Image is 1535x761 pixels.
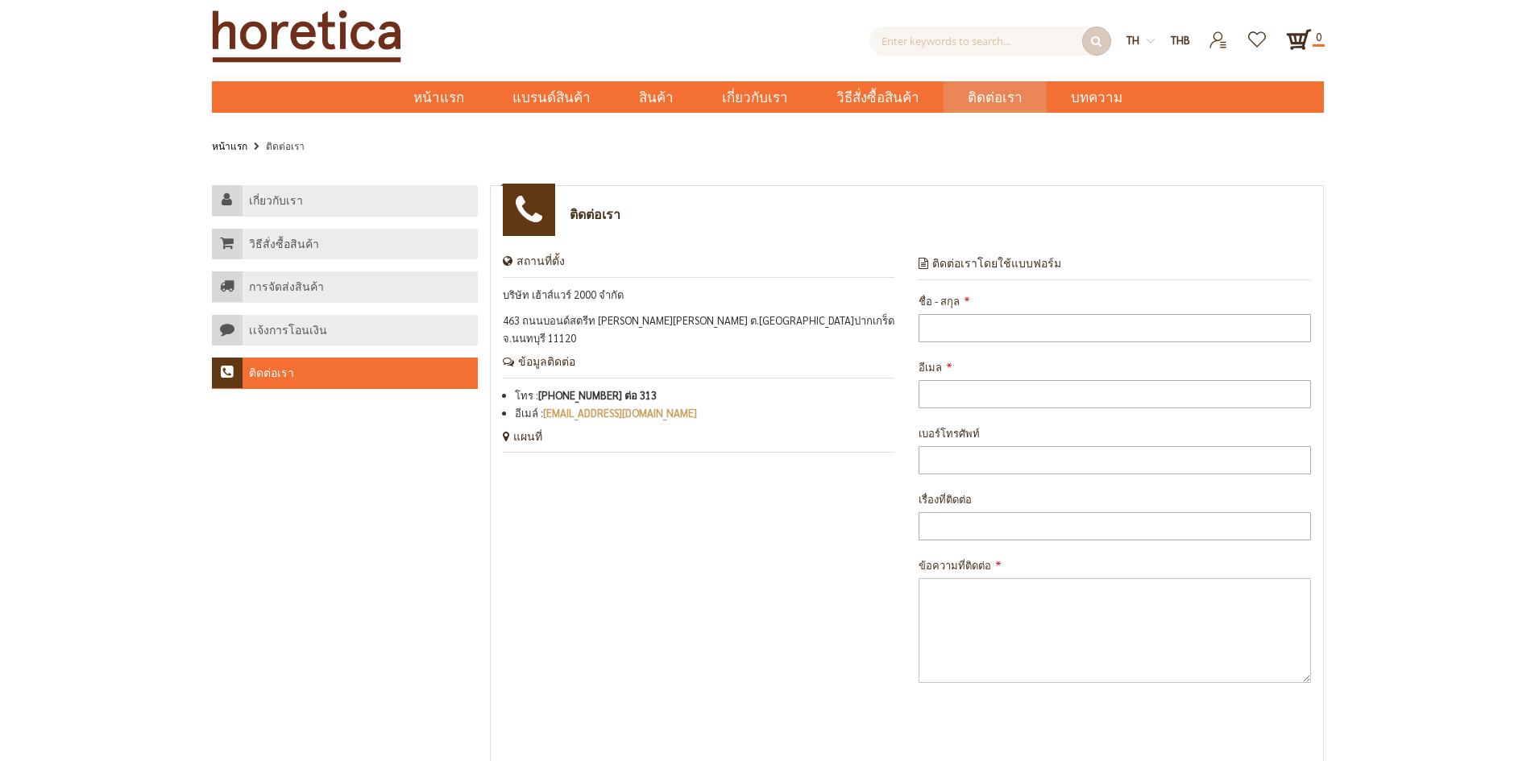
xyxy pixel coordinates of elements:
a: เกี่ยวกับเรา [212,185,478,217]
a: หน้าแรก [212,137,247,155]
a: หน้าแรก [389,81,488,113]
strong: ติดต่อเรา [266,139,305,152]
h4: สถานที่ตั้ง [503,254,895,278]
li: โทร : [515,387,895,404]
h4: เเจ้งการโอนเงิน [249,324,327,338]
a: ติดต่อเรา [944,81,1047,113]
a: วิธีสั่งซื้อสินค้า [812,81,944,113]
a: เกี่ยวกับเรา [698,81,812,113]
span: บทความ [1071,81,1122,114]
a: แบรนด์สินค้า [488,81,615,113]
span: แบรนด์สินค้า [512,81,591,114]
iframe: reCAPTCHA [919,706,1107,755]
a: [PHONE_NUMBER] ต่อ 313 [538,388,657,402]
span: THB [1171,33,1190,47]
a: วิธีสั่งซื้อสินค้า [212,229,478,260]
h1: ติดต่อเรา [570,206,620,222]
img: Horetica.com [212,10,401,63]
p: 463 ถนนบอนด์สตรีท [PERSON_NAME][PERSON_NAME] ต.[GEOGRAPHIC_DATA]ปากเกร็ด จ.นนทบุรี 11120 [503,312,895,347]
span: หน้าแรก [413,87,464,108]
span: 0 [1313,27,1325,47]
span: ชื่อ - สกุล [919,294,960,308]
a: สินค้า [615,81,698,113]
p: บริษัท เฮ้าส์แวร์ 2000 จำกัด [503,286,895,304]
h4: ติดต่อเรา [249,366,294,381]
span: ข้อความที่ติดต่อ [919,558,991,572]
a: รายการโปรด [1238,27,1278,40]
h4: วิธีสั่งซื้อสินค้า [249,238,319,252]
img: dropdown-icon.svg [1147,37,1155,45]
a: บทความ [1047,81,1147,113]
span: เบอร์โทรศัพท์ [919,426,980,440]
span: ติดต่อเรา [968,81,1023,114]
a: [EMAIL_ADDRESS][DOMAIN_NAME] [543,406,697,420]
li: อีเมล์ : [515,404,895,422]
span: อีเมล [919,360,942,374]
a: ติดต่อเรา [212,358,478,389]
a: การจัดส่งสินค้า [212,271,478,303]
h4: ติดต่อเราโดยใช้แบบฟอร์ม [919,257,1311,280]
h4: แผนที่ [503,430,895,453]
a: เข้าสู่ระบบ [1199,27,1238,40]
span: เรื่องที่ติดต่อ [919,492,972,506]
span: สินค้า [639,81,674,114]
span: วิธีสั่งซื้อสินค้า [836,81,919,114]
h4: การจัดส่งสินค้า [249,280,324,295]
a: 0 [1286,27,1312,52]
h4: ข้อมูลติดต่อ [503,355,895,378]
span: th [1126,33,1139,47]
span: เกี่ยวกับเรา [722,81,788,114]
a: เเจ้งการโอนเงิน [212,315,478,346]
h4: เกี่ยวกับเรา [249,194,303,209]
